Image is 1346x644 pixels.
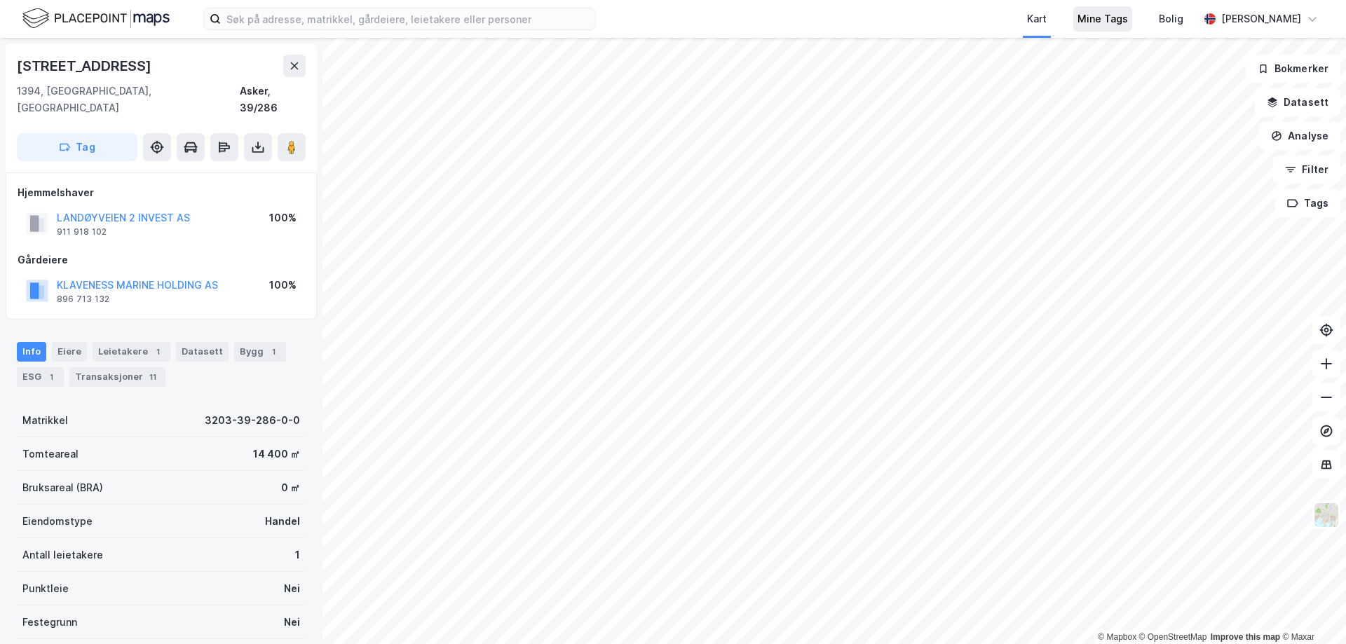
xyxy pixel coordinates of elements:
[151,345,165,359] div: 1
[18,184,305,201] div: Hjemmelshaver
[1078,11,1128,27] div: Mine Tags
[22,547,103,563] div: Antall leietakere
[295,547,300,563] div: 1
[52,342,87,362] div: Eiere
[69,367,165,387] div: Transaksjoner
[57,294,109,305] div: 896 713 132
[1027,11,1047,27] div: Kart
[265,513,300,530] div: Handel
[17,55,154,77] div: [STREET_ADDRESS]
[1259,122,1340,150] button: Analyse
[44,370,58,384] div: 1
[1275,189,1340,217] button: Tags
[22,6,170,31] img: logo.f888ab2527a4732fd821a326f86c7f29.svg
[1139,632,1207,642] a: OpenStreetMap
[1273,156,1340,184] button: Filter
[22,412,68,429] div: Matrikkel
[221,8,595,29] input: Søk på adresse, matrikkel, gårdeiere, leietakere eller personer
[253,446,300,463] div: 14 400 ㎡
[284,580,300,597] div: Nei
[1098,632,1136,642] a: Mapbox
[1159,11,1183,27] div: Bolig
[17,133,137,161] button: Tag
[266,345,280,359] div: 1
[281,479,300,496] div: 0 ㎡
[1276,577,1346,644] div: Kontrollprogram for chat
[146,370,160,384] div: 11
[22,513,93,530] div: Eiendomstype
[57,226,107,238] div: 911 918 102
[1276,577,1346,644] iframe: Chat Widget
[22,614,77,631] div: Festegrunn
[22,580,69,597] div: Punktleie
[22,446,79,463] div: Tomteareal
[284,614,300,631] div: Nei
[234,342,286,362] div: Bygg
[205,412,300,429] div: 3203-39-286-0-0
[1221,11,1301,27] div: [PERSON_NAME]
[93,342,170,362] div: Leietakere
[1255,88,1340,116] button: Datasett
[1313,502,1340,528] img: Z
[269,210,297,226] div: 100%
[240,83,306,116] div: Asker, 39/286
[17,342,46,362] div: Info
[18,252,305,268] div: Gårdeiere
[22,479,103,496] div: Bruksareal (BRA)
[17,367,64,387] div: ESG
[1211,632,1280,642] a: Improve this map
[17,83,240,116] div: 1394, [GEOGRAPHIC_DATA], [GEOGRAPHIC_DATA]
[176,342,229,362] div: Datasett
[1246,55,1340,83] button: Bokmerker
[269,277,297,294] div: 100%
